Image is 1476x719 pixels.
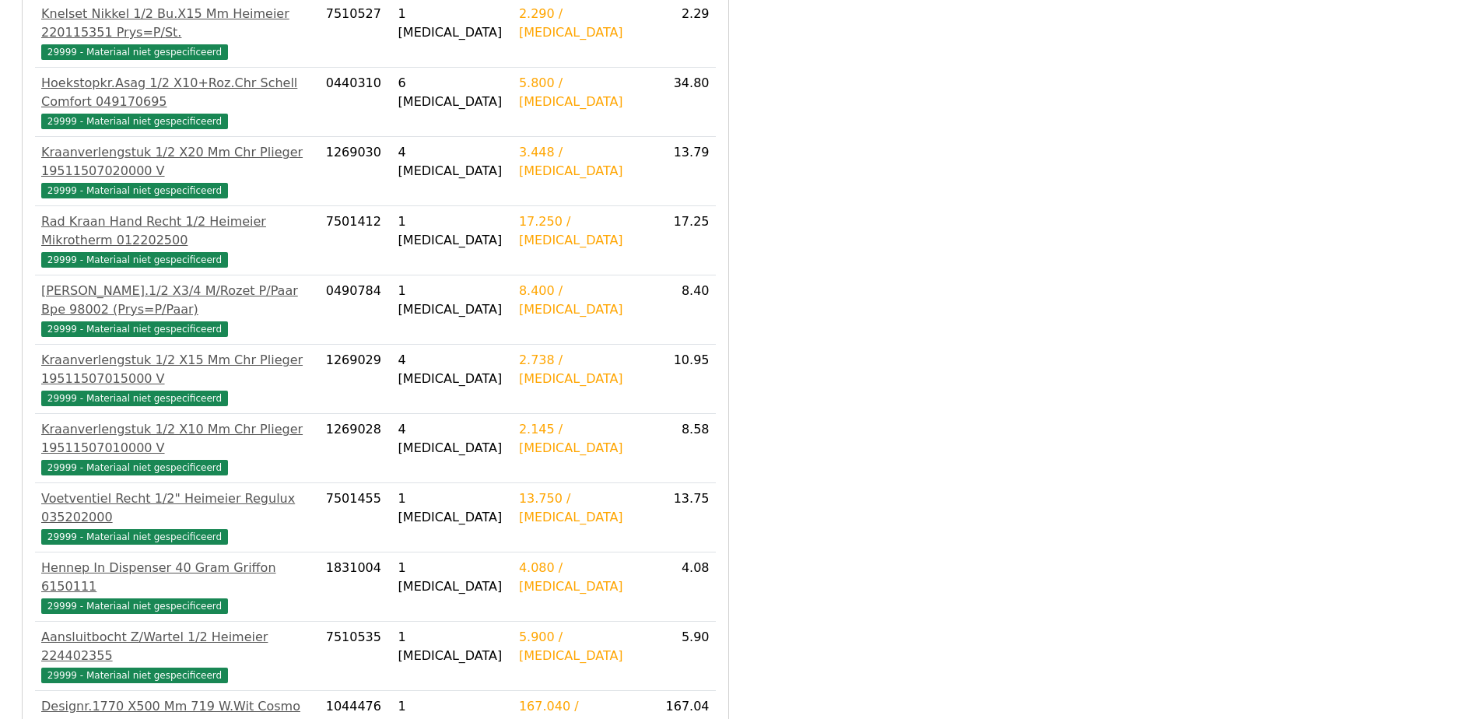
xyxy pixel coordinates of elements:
[41,489,314,545] a: Voetventiel Recht 1/2" Heimeier Regulux 03520200029999 - Materiaal niet gespecificeerd
[519,212,647,250] div: 17.250 / [MEDICAL_DATA]
[653,345,716,414] td: 10.95
[41,282,314,338] a: [PERSON_NAME].1/2 X3/4 M/Rozet P/Paar Bpe 98002 (Prys=P/Paar)29999 - Materiaal niet gespecificeerd
[41,282,314,319] div: [PERSON_NAME].1/2 X3/4 M/Rozet P/Paar Bpe 98002 (Prys=P/Paar)
[653,552,716,622] td: 4.08
[320,345,392,414] td: 1269029
[320,552,392,622] td: 1831004
[41,321,228,337] span: 29999 - Materiaal niet gespecificeerd
[41,529,228,545] span: 29999 - Materiaal niet gespecificeerd
[519,351,647,388] div: 2.738 / [MEDICAL_DATA]
[41,460,228,475] span: 29999 - Materiaal niet gespecificeerd
[519,74,647,111] div: 5.800 / [MEDICAL_DATA]
[41,74,314,111] div: Hoekstopkr.Asag 1/2 X10+Roz.Chr Schell Comfort 049170695
[320,137,392,206] td: 1269030
[653,275,716,345] td: 8.40
[41,559,314,596] div: Hennep In Dispenser 40 Gram Griffon 6150111
[320,414,392,483] td: 1269028
[653,414,716,483] td: 8.58
[41,74,314,130] a: Hoekstopkr.Asag 1/2 X10+Roz.Chr Schell Comfort 04917069529999 - Materiaal niet gespecificeerd
[41,628,314,684] a: Aansluitbocht Z/Wartel 1/2 Heimeier 22440235529999 - Materiaal niet gespecificeerd
[41,351,314,388] div: Kraanverlengstuk 1/2 X15 Mm Chr Plieger 19511507015000 V
[320,206,392,275] td: 7501412
[41,183,228,198] span: 29999 - Materiaal niet gespecificeerd
[41,212,314,250] div: Rad Kraan Hand Recht 1/2 Heimeier Mikrotherm 012202500
[41,420,314,476] a: Kraanverlengstuk 1/2 X10 Mm Chr Plieger 19511507010000 V29999 - Materiaal niet gespecificeerd
[398,420,507,458] div: 4 [MEDICAL_DATA]
[41,559,314,615] a: Hennep In Dispenser 40 Gram Griffon 615011129999 - Materiaal niet gespecificeerd
[519,143,647,181] div: 3.448 / [MEDICAL_DATA]
[41,668,228,683] span: 29999 - Materiaal niet gespecificeerd
[41,598,228,614] span: 29999 - Materiaal niet gespecificeerd
[41,489,314,527] div: Voetventiel Recht 1/2" Heimeier Regulux 035202000
[398,489,507,527] div: 1 [MEDICAL_DATA]
[519,559,647,596] div: 4.080 / [MEDICAL_DATA]
[41,252,228,268] span: 29999 - Materiaal niet gespecificeerd
[41,351,314,407] a: Kraanverlengstuk 1/2 X15 Mm Chr Plieger 19511507015000 V29999 - Materiaal niet gespecificeerd
[320,275,392,345] td: 0490784
[41,143,314,181] div: Kraanverlengstuk 1/2 X20 Mm Chr Plieger 19511507020000 V
[41,114,228,129] span: 29999 - Materiaal niet gespecificeerd
[653,622,716,691] td: 5.90
[41,5,314,61] a: Knelset Nikkel 1/2 Bu.X15 Mm Heimeier 220115351 Prys=P/St.29999 - Materiaal niet gespecificeerd
[398,351,507,388] div: 4 [MEDICAL_DATA]
[398,282,507,319] div: 1 [MEDICAL_DATA]
[320,483,392,552] td: 7501455
[41,5,314,42] div: Knelset Nikkel 1/2 Bu.X15 Mm Heimeier 220115351 Prys=P/St.
[41,420,314,458] div: Kraanverlengstuk 1/2 X10 Mm Chr Plieger 19511507010000 V
[41,143,314,199] a: Kraanverlengstuk 1/2 X20 Mm Chr Plieger 19511507020000 V29999 - Materiaal niet gespecificeerd
[653,68,716,137] td: 34.80
[519,489,647,527] div: 13.750 / [MEDICAL_DATA]
[653,137,716,206] td: 13.79
[398,143,507,181] div: 4 [MEDICAL_DATA]
[653,483,716,552] td: 13.75
[320,68,392,137] td: 0440310
[320,622,392,691] td: 7510535
[398,74,507,111] div: 6 [MEDICAL_DATA]
[41,628,314,665] div: Aansluitbocht Z/Wartel 1/2 Heimeier 224402355
[41,391,228,406] span: 29999 - Materiaal niet gespecificeerd
[398,559,507,596] div: 1 [MEDICAL_DATA]
[398,5,507,42] div: 1 [MEDICAL_DATA]
[398,212,507,250] div: 1 [MEDICAL_DATA]
[41,44,228,60] span: 29999 - Materiaal niet gespecificeerd
[519,5,647,42] div: 2.290 / [MEDICAL_DATA]
[41,212,314,268] a: Rad Kraan Hand Recht 1/2 Heimeier Mikrotherm 01220250029999 - Materiaal niet gespecificeerd
[519,628,647,665] div: 5.900 / [MEDICAL_DATA]
[653,206,716,275] td: 17.25
[398,628,507,665] div: 1 [MEDICAL_DATA]
[519,282,647,319] div: 8.400 / [MEDICAL_DATA]
[519,420,647,458] div: 2.145 / [MEDICAL_DATA]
